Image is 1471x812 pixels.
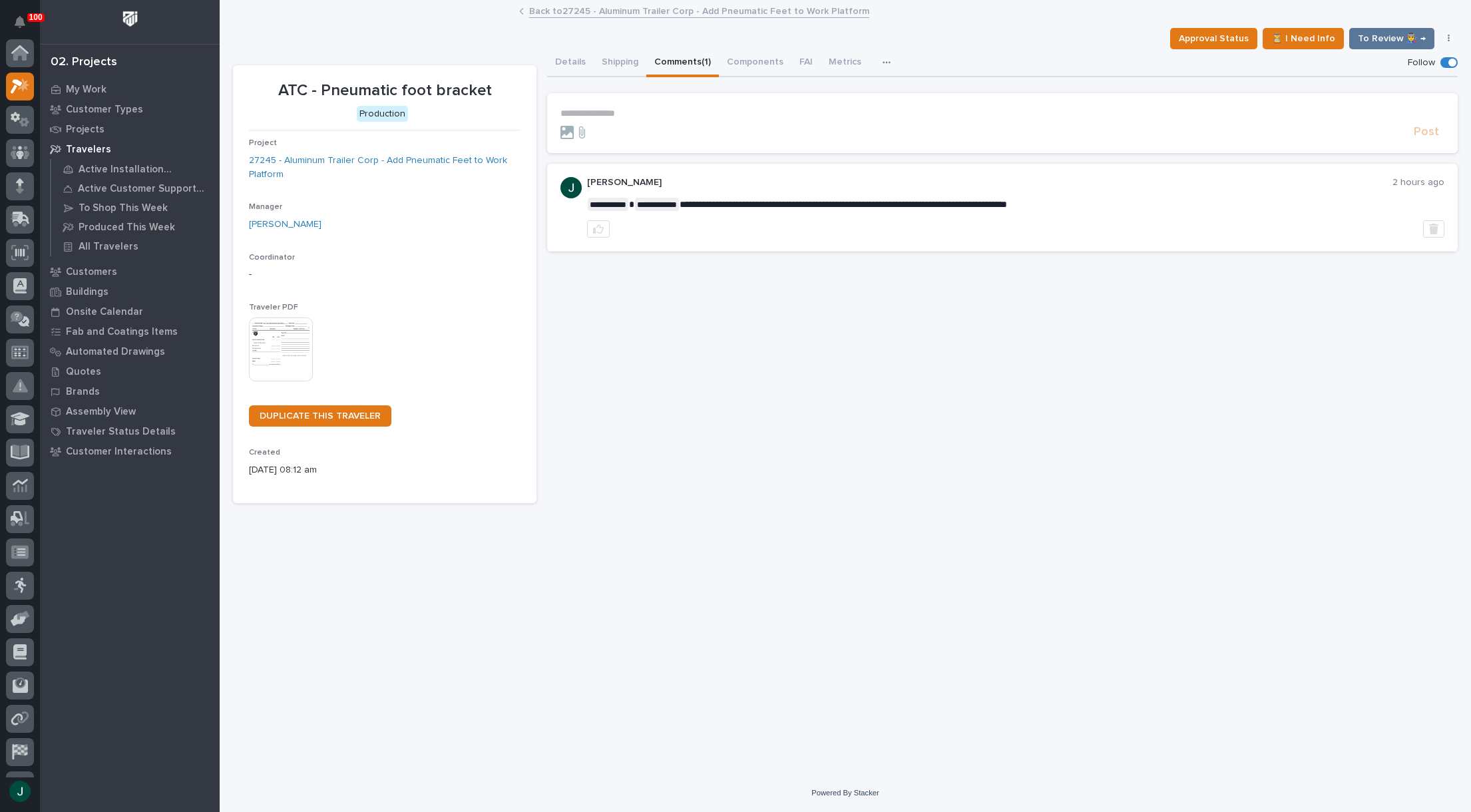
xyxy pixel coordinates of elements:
[249,449,280,457] span: Created
[40,99,220,119] a: Customer Types
[40,119,220,139] a: Projects
[249,405,391,427] a: DUPLICATE THIS TRAVELER
[51,237,220,256] a: All Travelers
[40,302,220,321] a: Onsite Calendar
[40,282,220,302] a: Buildings
[249,203,282,211] span: Manager
[40,79,220,99] a: My Work
[118,7,142,31] img: Workspace Logo
[249,154,521,182] a: 27245 - Aluminum Trailer Corp - Add Pneumatic Feet to Work Platform
[66,366,101,378] p: Quotes
[249,218,321,232] a: [PERSON_NAME]
[51,160,220,178] a: Active Installation Travelers
[249,81,521,101] p: ATC - Pneumatic foot bracket
[51,218,220,236] a: Produced This Week
[40,361,220,381] a: Quotes
[40,321,220,341] a: Fab and Coatings Items
[594,49,646,77] button: Shipping
[249,304,298,311] span: Traveler PDF
[66,326,178,338] p: Fab and Coatings Items
[821,49,869,77] button: Metrics
[40,441,220,461] a: Customer Interactions
[66,386,100,398] p: Brands
[811,789,879,797] a: Powered By Stacker
[66,84,106,96] p: My Work
[719,49,791,77] button: Components
[17,16,34,37] div: Notifications100
[78,183,210,195] p: Active Customer Support Travelers
[249,254,295,262] span: Coordinator
[560,177,582,198] img: AATXAJzKHBjIVkmOEWMd7CrWKgKOc1AT7c5NBq-GLKw_=s96-c
[1408,124,1444,140] button: Post
[587,220,610,238] button: like this post
[66,266,117,278] p: Customers
[66,306,143,318] p: Onsite Calendar
[529,3,869,18] a: Back to27245 - Aluminum Trailer Corp - Add Pneumatic Feet to Work Platform
[79,222,175,234] p: Produced This Week
[1271,31,1335,47] span: ⏳ I Need Info
[51,179,220,198] a: Active Customer Support Travelers
[51,198,220,217] a: To Shop This Week
[249,139,277,147] span: Project
[6,777,34,805] button: users-avatar
[1170,28,1257,49] button: Approval Status
[40,262,220,282] a: Customers
[66,406,136,418] p: Assembly View
[249,463,521,477] p: [DATE] 08:12 am
[1179,31,1249,47] span: Approval Status
[66,346,165,358] p: Automated Drawings
[66,104,143,116] p: Customer Types
[6,8,34,36] button: Notifications
[791,49,821,77] button: FAI
[66,446,172,458] p: Customer Interactions
[1423,220,1444,238] button: Delete post
[357,106,408,122] div: Production
[79,241,138,253] p: All Travelers
[1349,28,1434,49] button: To Review 👨‍🏭 →
[249,268,521,282] p: -
[587,177,1392,188] p: [PERSON_NAME]
[40,421,220,441] a: Traveler Status Details
[66,286,108,298] p: Buildings
[1408,57,1435,69] p: Follow
[66,426,176,438] p: Traveler Status Details
[66,124,105,136] p: Projects
[66,144,111,156] p: Travelers
[29,13,43,22] p: 100
[40,381,220,401] a: Brands
[79,164,210,176] p: Active Installation Travelers
[51,55,117,70] div: 02. Projects
[547,49,594,77] button: Details
[40,139,220,159] a: Travelers
[40,401,220,421] a: Assembly View
[646,49,719,77] button: Comments (1)
[79,202,168,214] p: To Shop This Week
[1392,177,1444,188] p: 2 hours ago
[1358,31,1426,47] span: To Review 👨‍🏭 →
[260,411,381,421] span: DUPLICATE THIS TRAVELER
[1263,28,1344,49] button: ⏳ I Need Info
[40,341,220,361] a: Automated Drawings
[1414,124,1439,140] span: Post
